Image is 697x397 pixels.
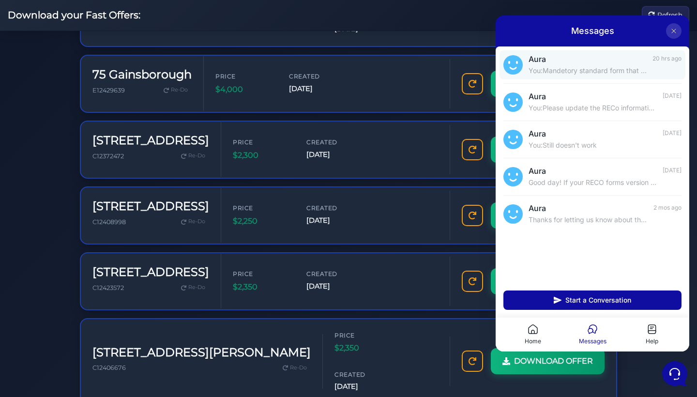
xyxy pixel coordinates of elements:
[188,283,205,292] span: Re-Do
[306,203,364,213] span: Created
[491,268,605,294] a: DOWNLOAD OFFER
[660,359,689,388] iframe: Customerly Messenger Launcher
[289,83,347,94] span: [DATE]
[92,218,126,226] span: C12408998
[491,71,605,97] a: DOWNLOAD OFFER
[92,284,124,291] span: C12423572
[92,265,209,279] h3: [STREET_ADDRESS]
[188,217,205,226] span: Re-Do
[92,346,311,360] h3: [STREET_ADDRESS][PERSON_NAME]
[177,150,209,162] a: Re-Do
[233,149,291,162] span: $2,300
[306,149,364,160] span: [DATE]
[290,364,307,372] span: Re-Do
[177,281,209,294] a: Re-Do
[279,362,311,374] a: Re-Do
[177,215,209,228] a: Re-Do
[334,381,393,392] span: [DATE]
[233,137,291,147] span: Price
[8,10,140,21] h2: Download your Fast Offers:
[289,72,347,81] span: Created
[215,83,273,96] span: $4,000
[491,348,605,374] a: DOWNLOAD OFFER
[306,215,364,226] span: [DATE]
[306,281,364,292] span: [DATE]
[92,68,192,82] h3: 75 Gainsborough
[160,84,192,96] a: Re-Do
[491,137,605,163] a: DOWNLOAD OFFER
[171,86,188,94] span: Re-Do
[92,153,124,160] span: C12372472
[642,6,689,24] button: Refresh
[215,72,273,81] span: Price
[306,269,364,278] span: Created
[92,87,125,94] span: E12429639
[92,199,209,214] h3: [STREET_ADDRESS]
[334,331,393,340] span: Price
[92,364,126,371] span: C12406676
[306,137,364,147] span: Created
[491,202,605,229] a: DOWNLOAD OFFER
[334,370,393,379] span: Created
[92,134,209,148] h3: [STREET_ADDRESS]
[233,281,291,293] span: $2,350
[233,215,291,228] span: $2,250
[188,152,205,160] span: Re-Do
[233,269,291,278] span: Price
[233,203,291,213] span: Price
[657,10,682,21] span: Refresh
[496,15,689,351] iframe: Customerly Messenger
[334,342,393,354] span: $2,350
[514,355,593,367] span: DOWNLOAD OFFER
